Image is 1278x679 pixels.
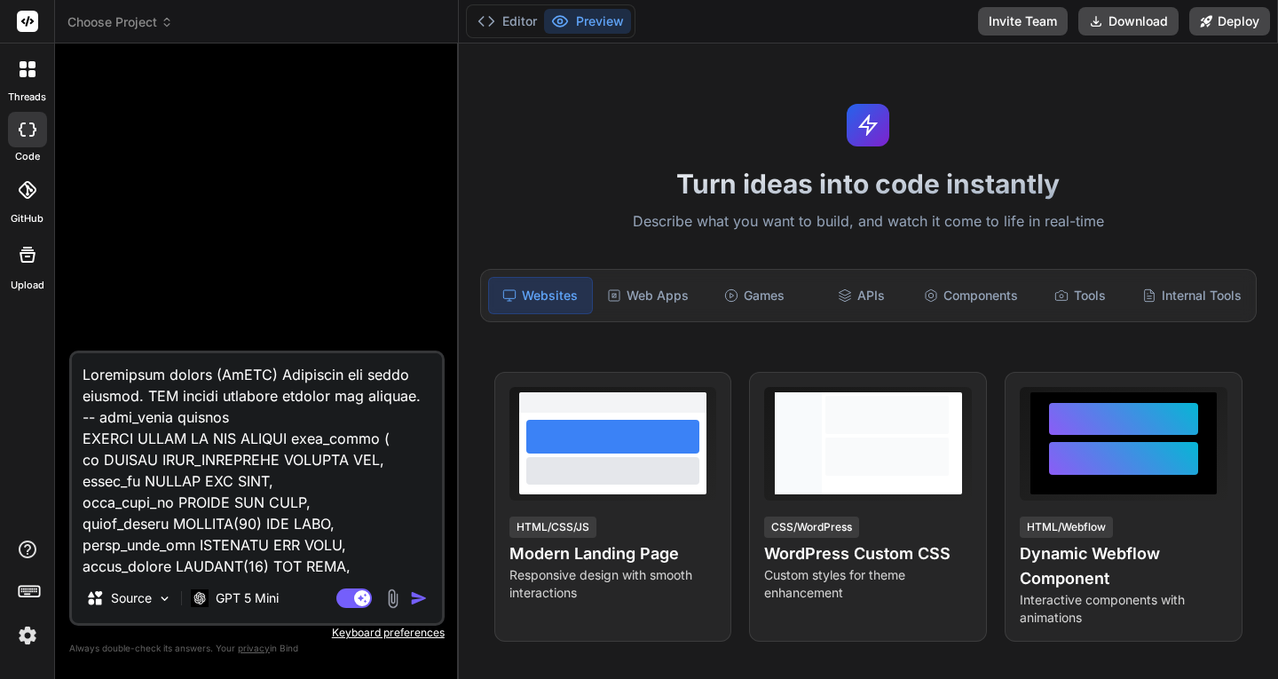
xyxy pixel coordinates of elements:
label: Upload [11,278,44,293]
img: Pick Models [157,591,172,606]
p: Responsive design with smooth interactions [509,566,717,602]
div: Websites [488,277,593,314]
img: settings [12,620,43,651]
label: threads [8,90,46,105]
div: APIs [809,277,912,314]
div: Internal Tools [1135,277,1249,314]
div: CSS/WordPress [764,517,859,538]
button: Deploy [1189,7,1270,36]
img: GPT 5 Mini [191,589,209,606]
h4: WordPress Custom CSS [764,541,972,566]
label: code [15,149,40,164]
button: Invite Team [978,7,1068,36]
h1: Turn ideas into code instantly [469,168,1267,200]
div: Components [917,277,1025,314]
textarea: Loremipsum dolors (AmETC) Adipiscin eli seddo eiusmod. TEM incidi utlabore etdolor mag aliquae. -... [72,353,442,573]
h4: Modern Landing Page [509,541,717,566]
h4: Dynamic Webflow Component [1020,541,1227,591]
p: Describe what you want to build, and watch it come to life in real-time [469,210,1267,233]
p: Always double-check its answers. Your in Bind [69,640,445,657]
button: Preview [544,9,631,34]
div: HTML/CSS/JS [509,517,596,538]
img: attachment [383,588,403,609]
img: icon [410,589,428,607]
button: Editor [470,9,544,34]
span: privacy [238,643,270,653]
p: Source [111,589,152,607]
p: GPT 5 Mini [216,589,279,607]
div: Games [703,277,806,314]
p: Custom styles for theme enhancement [764,566,972,602]
button: Download [1078,7,1179,36]
p: Keyboard preferences [69,626,445,640]
span: Choose Project [67,13,173,31]
div: Tools [1029,277,1132,314]
label: GitHub [11,211,43,226]
div: HTML/Webflow [1020,517,1113,538]
p: Interactive components with animations [1020,591,1227,627]
div: Web Apps [596,277,699,314]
